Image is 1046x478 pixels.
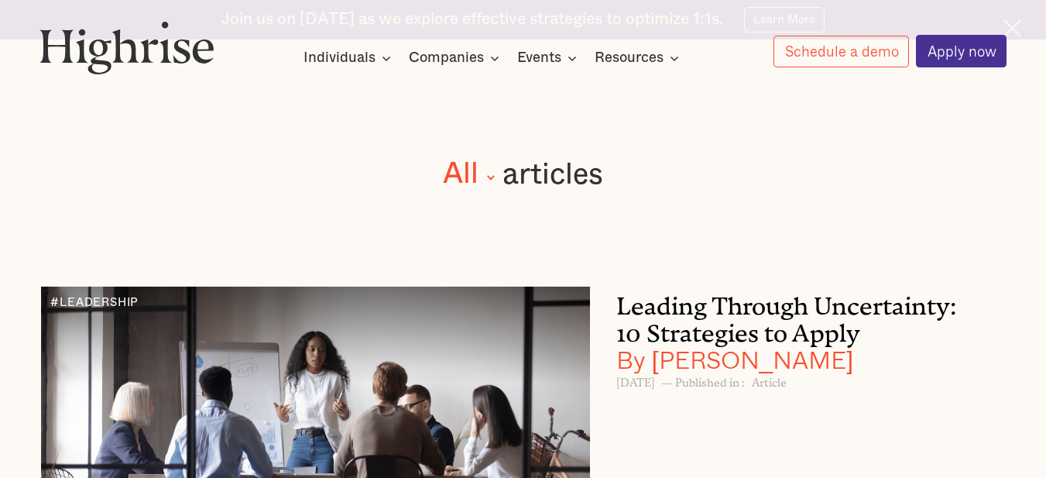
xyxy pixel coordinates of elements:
[661,373,745,387] h6: — Published in :
[409,49,484,67] div: Companies
[616,373,655,387] h6: [DATE]
[595,49,684,67] div: Resources
[409,49,504,67] div: Companies
[304,49,396,67] div: Individuals
[616,340,853,378] span: By [PERSON_NAME]
[916,35,1007,67] a: Apply now
[773,36,910,67] a: Schedule a demo
[752,373,787,387] h6: Article
[50,297,139,309] div: #LEADERSHIP
[616,287,966,373] h3: Leading Through Uncertainty: 10 Strategies to Apply
[595,49,664,67] div: Resources
[517,49,561,67] div: Events
[443,157,602,193] form: filter
[39,21,214,74] img: Highrise logo
[304,49,376,67] div: Individuals
[517,49,581,67] div: Events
